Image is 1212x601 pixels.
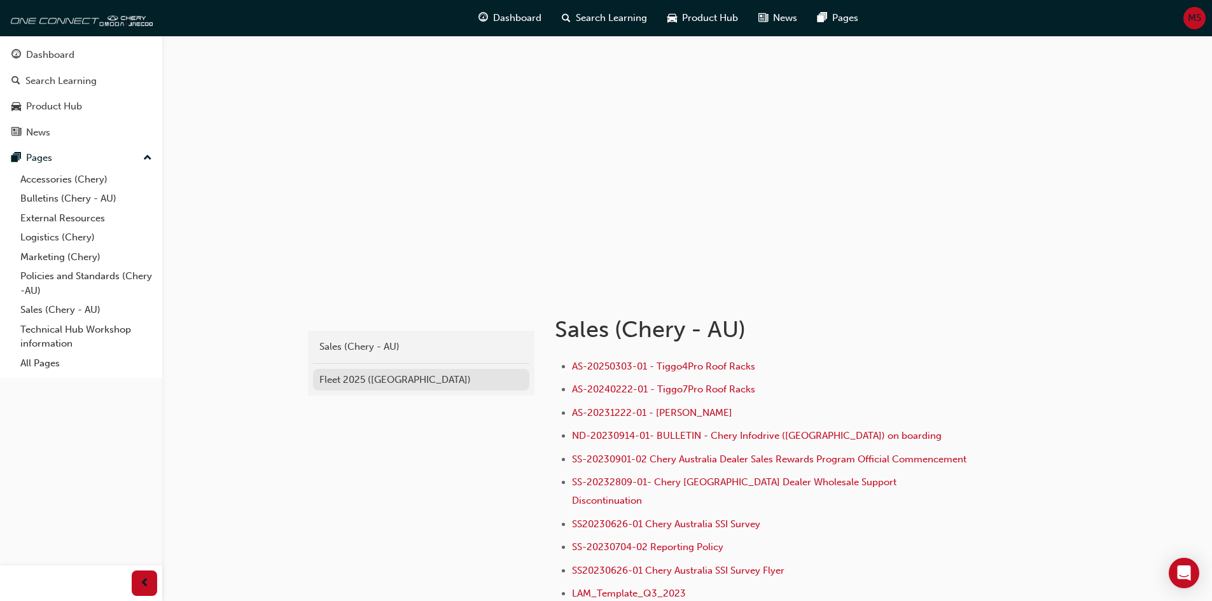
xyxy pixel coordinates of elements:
[140,576,150,591] span: prev-icon
[478,10,488,26] span: guage-icon
[11,50,21,61] span: guage-icon
[319,340,523,354] div: Sales (Chery - AU)
[682,11,738,25] span: Product Hub
[15,170,157,190] a: Accessories (Chery)
[6,5,153,31] img: oneconnect
[562,10,571,26] span: search-icon
[11,101,21,113] span: car-icon
[758,10,768,26] span: news-icon
[15,209,157,228] a: External Resources
[818,10,827,26] span: pages-icon
[15,228,157,247] a: Logistics (Chery)
[468,5,552,31] a: guage-iconDashboard
[572,588,686,599] a: LAM_Template_Q3_2023
[26,125,50,140] div: News
[572,541,723,553] a: SS-20230704-02 Reporting Policy
[25,74,97,88] div: Search Learning
[5,69,157,93] a: Search Learning
[572,430,942,441] a: ND-20230914-01- BULLETIN - Chery Infodrive ([GEOGRAPHIC_DATA]) on boarding
[748,5,807,31] a: news-iconNews
[576,11,647,25] span: Search Learning
[1188,11,1201,25] span: MS
[313,336,529,358] a: Sales (Chery - AU)
[1183,7,1206,29] button: MS
[15,247,157,267] a: Marketing (Chery)
[572,476,899,506] a: SS-20232809-01- Chery [GEOGRAPHIC_DATA] Dealer Wholesale Support Discontinuation
[5,43,157,67] a: Dashboard
[1169,558,1199,588] div: Open Intercom Messenger
[15,354,157,373] a: All Pages
[15,300,157,320] a: Sales (Chery - AU)
[667,10,677,26] span: car-icon
[319,373,523,387] div: Fleet 2025 ([GEOGRAPHIC_DATA])
[26,48,74,62] div: Dashboard
[572,565,784,576] a: SS20230626-01 Chery Australia SSI Survey Flyer
[572,383,755,395] a: AS-20240222-01 - Tiggo7Pro Roof Racks
[572,361,755,372] a: AS-20250303-01 - Tiggo4Pro Roof Racks
[26,151,52,165] div: Pages
[26,99,82,114] div: Product Hub
[5,41,157,146] button: DashboardSearch LearningProduct HubNews
[657,5,748,31] a: car-iconProduct Hub
[555,315,972,343] h1: Sales (Chery - AU)
[143,150,152,167] span: up-icon
[11,76,20,87] span: search-icon
[807,5,868,31] a: pages-iconPages
[5,146,157,170] button: Pages
[15,189,157,209] a: Bulletins (Chery - AU)
[15,266,157,300] a: Policies and Standards (Chery -AU)
[5,121,157,144] a: News
[773,11,797,25] span: News
[313,369,529,391] a: Fleet 2025 ([GEOGRAPHIC_DATA])
[5,95,157,118] a: Product Hub
[552,5,657,31] a: search-iconSearch Learning
[832,11,858,25] span: Pages
[11,127,21,139] span: news-icon
[572,518,760,530] a: SS20230626-01 Chery Australia SSI Survey
[572,453,966,465] a: SS-20230901-02 Chery Australia Dealer Sales Rewards Program Official Commencement
[11,153,21,164] span: pages-icon
[493,11,541,25] span: Dashboard
[572,407,732,418] a: AS-20231222-01 - [PERSON_NAME]
[15,320,157,354] a: Technical Hub Workshop information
